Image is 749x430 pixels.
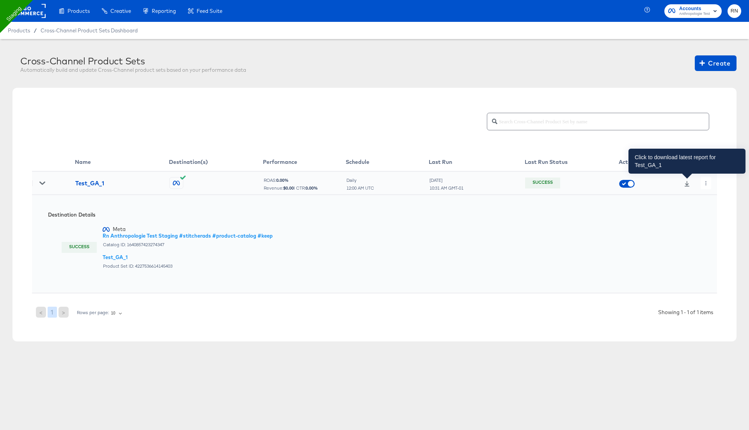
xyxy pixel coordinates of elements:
[8,27,30,34] span: Products
[197,8,222,14] span: Feed Suite
[41,27,138,34] a: Cross-Channel Product Sets Dashboard
[75,153,169,171] th: Name
[48,211,273,219] div: Destination Details
[69,244,89,251] div: Success
[76,310,109,315] div: Rows per page:
[103,242,273,247] div: Catalog ID: 1640857423274347
[152,8,176,14] span: Reporting
[346,153,428,171] th: Schedule
[113,226,126,233] span: Meta
[695,55,737,71] button: Create
[67,8,90,14] span: Products
[346,178,374,183] div: Daily
[679,5,710,13] span: Accounts
[111,309,123,318] div: 10
[103,254,273,261] a: Test_GA_1
[51,307,53,318] span: 1
[429,178,464,183] div: [DATE]
[263,178,345,183] div: ROAS:
[731,7,738,16] span: RN
[103,232,273,240] a: Rn Anthropologie Test Staging #stitcherads #product-catalog #keep
[263,153,346,171] th: Performance
[103,263,273,269] div: Product Set ID: 4227536614145403
[679,11,710,17] span: Anthropologie Test
[728,4,741,18] button: RN
[429,153,525,171] th: Last Run
[701,58,730,69] span: Create
[525,153,619,171] th: Last Run Status
[75,179,104,187] div: Test_GA_1
[48,307,57,318] button: 1
[664,4,722,18] button: AccountsAnthropologie Test
[658,309,713,316] div: Showing 1 - 1 of 1 items
[110,8,131,14] span: Creative
[32,180,52,186] div: Toggle Row Expanded
[20,66,246,74] div: Automatically build and update Cross-Channel product sets based on your performance data
[169,153,263,171] th: Destination(s)
[429,185,464,191] div: 10:31 AM GMT-01
[619,153,671,171] th: Active
[532,179,553,187] div: Success
[346,185,374,191] div: 12:00 AM UTC
[30,27,41,34] span: /
[276,177,289,183] b: 0.00 %
[20,55,246,66] div: Cross-Channel Product Sets
[263,185,345,191] div: Revenue: | CTR:
[671,153,717,171] th: Actions
[283,185,294,191] b: $ 0.00
[305,185,318,191] b: 0.00 %
[497,110,709,127] input: Search Cross-Channel Product Set by name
